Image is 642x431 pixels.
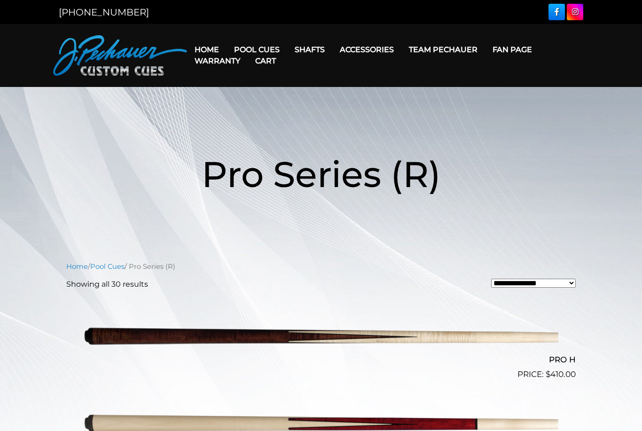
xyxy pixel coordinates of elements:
[546,369,576,379] bdi: 410.00
[202,152,441,196] span: Pro Series (R)
[53,35,187,76] img: Pechauer Custom Cues
[485,38,540,62] a: Fan Page
[187,38,227,62] a: Home
[59,7,149,18] a: [PHONE_NUMBER]
[187,49,248,73] a: Warranty
[66,298,576,380] a: PRO H $410.00
[227,38,287,62] a: Pool Cues
[66,261,576,272] nav: Breadcrumb
[66,262,88,271] a: Home
[332,38,401,62] a: Accessories
[248,49,283,73] a: Cart
[84,298,558,376] img: PRO H
[66,279,148,290] p: Showing all 30 results
[401,38,485,62] a: Team Pechauer
[546,369,550,379] span: $
[66,351,576,368] h2: PRO H
[491,279,576,288] select: Shop order
[287,38,332,62] a: Shafts
[90,262,125,271] a: Pool Cues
